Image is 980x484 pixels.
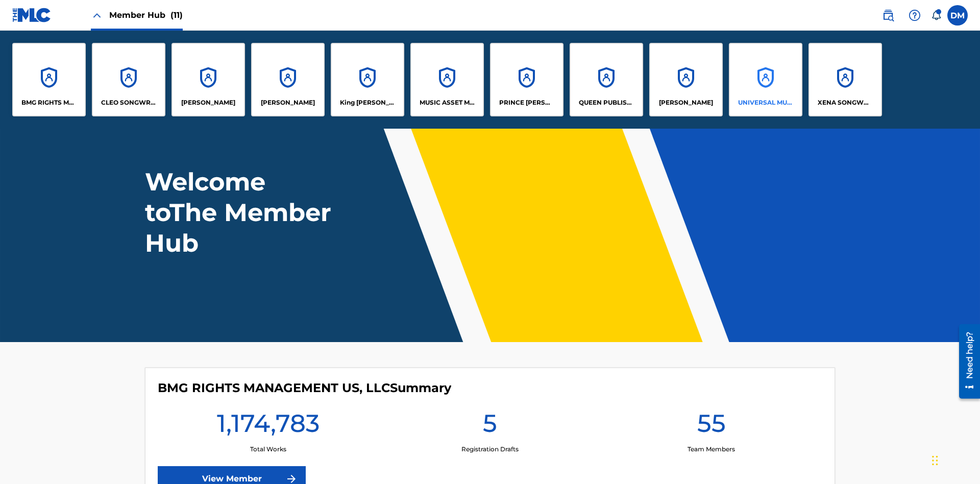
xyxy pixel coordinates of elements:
iframe: Chat Widget [929,435,980,484]
a: AccountsMUSIC ASSET MANAGEMENT (MAM) [410,43,484,116]
a: Accounts[PERSON_NAME] [251,43,325,116]
a: Accounts[PERSON_NAME] [649,43,723,116]
p: Team Members [688,445,735,454]
div: Notifications [931,10,941,20]
iframe: Resource Center [951,320,980,404]
a: AccountsQUEEN PUBLISHA [570,43,643,116]
p: QUEEN PUBLISHA [579,98,634,107]
img: help [909,9,921,21]
img: search [882,9,894,21]
a: AccountsCLEO SONGWRITER [92,43,165,116]
a: AccountsPRINCE [PERSON_NAME] [490,43,563,116]
p: MUSIC ASSET MANAGEMENT (MAM) [420,98,475,107]
a: Public Search [878,5,898,26]
img: Close [91,9,103,21]
p: RONALD MCTESTERSON [659,98,713,107]
a: AccountsBMG RIGHTS MANAGEMENT US, LLC [12,43,86,116]
h1: 55 [697,408,726,445]
p: EYAMA MCSINGER [261,98,315,107]
p: BMG RIGHTS MANAGEMENT US, LLC [21,98,77,107]
p: Registration Drafts [461,445,519,454]
p: XENA SONGWRITER [818,98,873,107]
p: PRINCE MCTESTERSON [499,98,555,107]
span: Member Hub [109,9,183,21]
img: MLC Logo [12,8,52,22]
p: Total Works [250,445,286,454]
h1: 5 [483,408,497,445]
p: King McTesterson [340,98,396,107]
h1: Welcome to The Member Hub [145,166,336,258]
h4: BMG RIGHTS MANAGEMENT US, LLC [158,380,451,396]
div: Help [904,5,925,26]
p: UNIVERSAL MUSIC PUB GROUP [738,98,794,107]
div: Drag [932,445,938,476]
a: AccountsXENA SONGWRITER [808,43,882,116]
span: (11) [170,10,183,20]
a: AccountsUNIVERSAL MUSIC PUB GROUP [729,43,802,116]
a: AccountsKing [PERSON_NAME] [331,43,404,116]
div: User Menu [947,5,968,26]
p: CLEO SONGWRITER [101,98,157,107]
p: ELVIS COSTELLO [181,98,235,107]
h1: 1,174,783 [217,408,320,445]
a: Accounts[PERSON_NAME] [171,43,245,116]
